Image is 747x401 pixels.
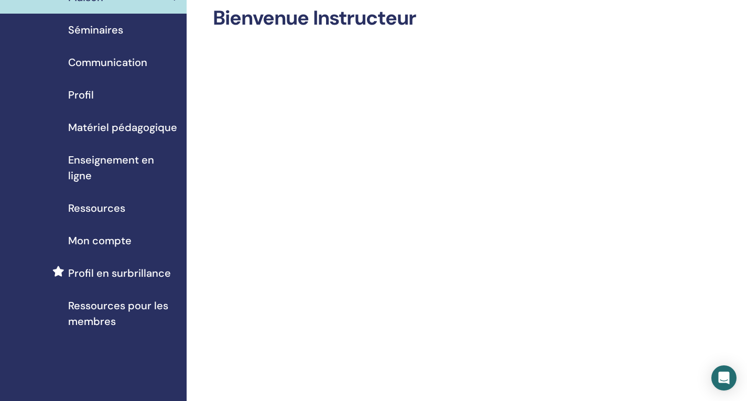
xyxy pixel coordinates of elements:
[68,153,154,182] font: Enseignement en ligne
[68,56,147,69] font: Communication
[68,234,132,247] font: Mon compte
[213,5,416,31] font: Bienvenue Instructeur
[711,365,737,391] div: Open Intercom Messenger
[68,88,94,102] font: Profil
[68,201,125,215] font: Ressources
[68,23,123,37] font: Séminaires
[68,266,171,280] font: Profil en surbrillance
[68,121,177,134] font: Matériel pédagogique
[68,299,168,328] font: Ressources pour les membres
